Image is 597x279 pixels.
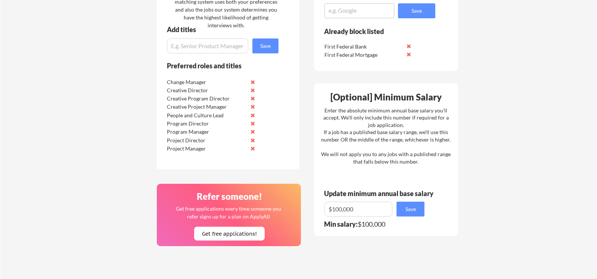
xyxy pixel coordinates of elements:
[397,202,425,217] button: Save
[398,3,435,18] button: Save
[175,205,282,220] div: Get free applications every time someone you refer signs up for a plan on ApplyAll
[167,137,246,144] div: Project Director
[324,28,425,35] div: Already block listed
[324,190,436,197] div: Update minimum annual base salary
[167,38,248,53] input: E.g. Senior Product Manager
[252,38,279,53] button: Save
[324,220,358,228] strong: Min salary:
[194,227,265,241] button: Get free applications!
[167,128,246,136] div: Program Manager
[324,51,403,59] div: First Federal Mortgage
[167,78,246,86] div: Change Manager
[167,62,268,69] div: Preferred roles and titles
[167,112,246,119] div: People and Culture Lead
[167,103,246,111] div: Creative Project Manager
[324,43,403,50] div: First Federal Bank
[321,107,451,165] div: Enter the absolute minimum annual base salary you'll accept. We'll only include this number if re...
[317,93,455,102] div: [Optional] Minimum Salary
[167,95,246,102] div: Creative Program Director
[324,221,429,227] div: $100,000
[324,202,392,217] input: E.g. $100,000
[167,120,246,127] div: Program Director
[167,145,246,152] div: Project Manager
[160,192,299,201] div: Refer someone!
[167,26,272,33] div: Add titles
[167,87,246,94] div: Creative Director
